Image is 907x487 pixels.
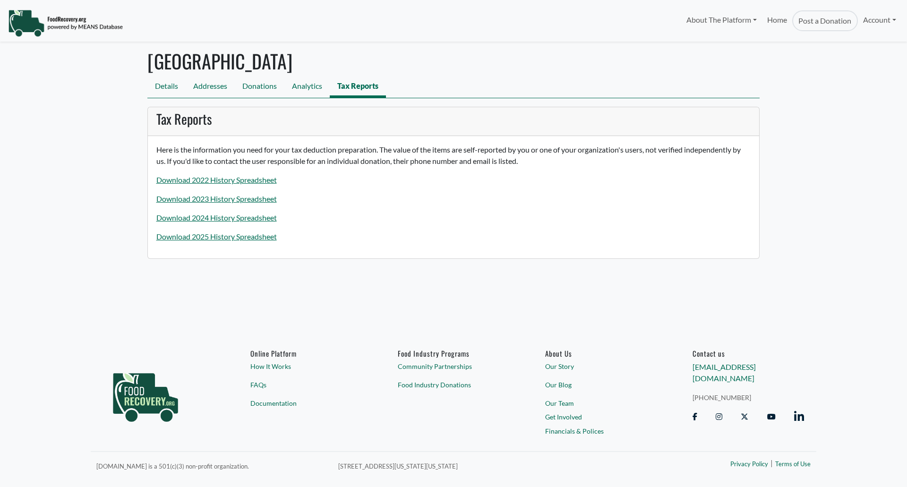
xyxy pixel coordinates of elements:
a: How It Works [250,362,362,372]
a: Addresses [186,77,235,98]
p: Here is the information you need for your tax deduction preparation. The value of the items are s... [156,144,751,167]
a: Details [147,77,186,98]
p: [DOMAIN_NAME] is a 501(c)(3) non-profit organization. [96,460,327,471]
h6: Online Platform [250,349,362,358]
a: Privacy Policy [730,460,768,470]
a: Analytics [284,77,330,98]
h3: Tax Reports [156,111,751,127]
h6: Contact us [693,349,804,358]
a: Financials & Polices [545,426,657,436]
h1: [GEOGRAPHIC_DATA] [147,50,760,72]
a: Post a Donation [792,10,857,31]
a: FAQs [250,380,362,390]
a: Our Story [545,362,657,372]
a: [EMAIL_ADDRESS][DOMAIN_NAME] [693,363,756,383]
a: Download 2024 History Spreadsheet [156,213,277,222]
a: Food Industry Donations [398,380,509,390]
a: Donations [235,77,284,98]
span: | [770,458,773,469]
a: [PHONE_NUMBER] [693,393,804,402]
a: Home [762,10,792,31]
a: About Us [545,349,657,358]
a: Our Team [545,398,657,408]
a: Our Blog [545,380,657,390]
a: Download 2025 History Spreadsheet [156,232,277,241]
a: Tax Reports [330,77,386,98]
h6: Food Industry Programs [398,349,509,358]
a: Download 2022 History Spreadsheet [156,175,277,184]
img: NavigationLogo_FoodRecovery-91c16205cd0af1ed486a0f1a7774a6544ea792ac00100771e7dd3ec7c0e58e41.png [8,9,123,37]
a: Terms of Use [775,460,811,470]
a: Get Involved [545,412,657,422]
a: Community Partnerships [398,362,509,372]
img: food_recovery_green_logo-76242d7a27de7ed26b67be613a865d9c9037ba317089b267e0515145e5e51427.png [103,349,188,439]
a: Documentation [250,398,362,408]
a: About The Platform [681,10,762,29]
a: Download 2023 History Spreadsheet [156,194,277,203]
p: [STREET_ADDRESS][US_STATE][US_STATE] [338,460,629,471]
a: Account [858,10,901,29]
